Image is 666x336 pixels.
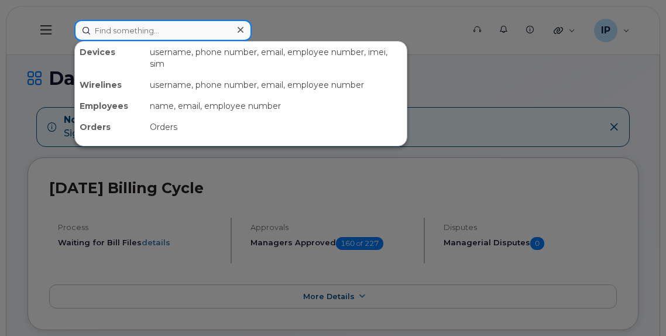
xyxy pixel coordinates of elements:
div: Employees [75,95,145,116]
div: name, email, employee number [145,95,407,116]
div: username, phone number, email, employee number, imei, sim [145,42,407,74]
div: username, phone number, email, employee number [145,74,407,95]
div: Wirelines [75,74,145,95]
div: Orders [145,116,407,138]
div: Orders [75,116,145,138]
div: Devices [75,42,145,74]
